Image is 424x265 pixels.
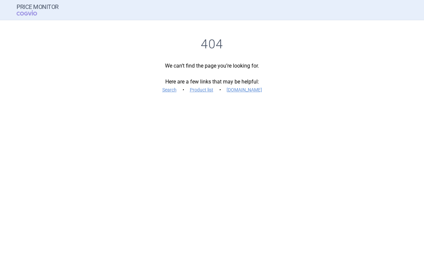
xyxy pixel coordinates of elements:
a: Search [162,87,177,92]
p: We can’t find the page you’re looking for. Here are a few links that may be helpful: [17,62,407,94]
strong: Price Monitor [17,4,59,10]
a: Product list [190,87,213,92]
h1: 404 [17,37,407,52]
a: Price MonitorCOGVIO [17,4,59,16]
a: [DOMAIN_NAME] [227,87,262,92]
span: COGVIO [17,10,46,16]
i: • [180,86,186,93]
i: • [217,86,223,93]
